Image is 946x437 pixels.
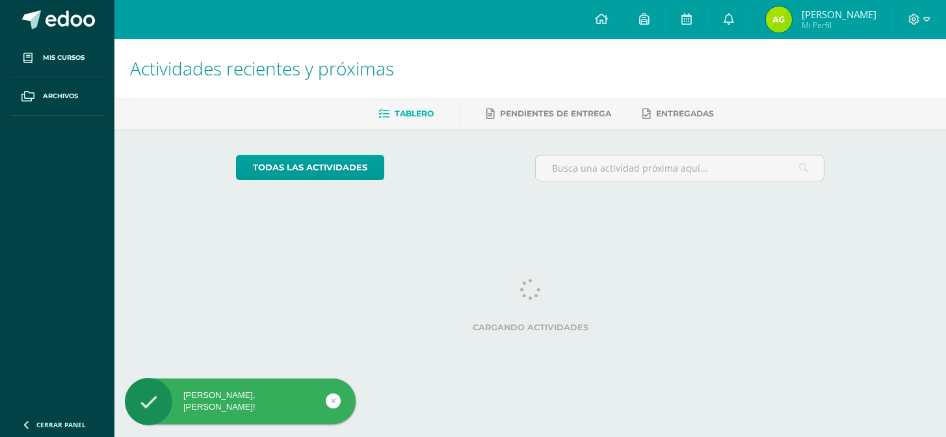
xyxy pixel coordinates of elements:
a: todas las Actividades [236,155,384,180]
span: Entregadas [656,109,714,118]
span: [PERSON_NAME] [802,8,876,21]
a: Tablero [378,103,434,124]
input: Busca una actividad próxima aquí... [536,155,824,181]
span: Archivos [43,91,78,101]
span: Cerrar panel [36,420,86,429]
img: 7f81f4ba5cc2156d4da63f1ddbdbb887.png [766,7,792,33]
a: Archivos [10,77,104,116]
span: Mi Perfil [802,20,876,31]
span: Tablero [395,109,434,118]
a: Mis cursos [10,39,104,77]
a: Pendientes de entrega [486,103,611,124]
span: Pendientes de entrega [500,109,611,118]
span: Actividades recientes y próximas [130,56,394,81]
span: Mis cursos [43,53,85,63]
label: Cargando actividades [236,323,824,332]
div: [PERSON_NAME], [PERSON_NAME]! [125,390,356,413]
a: Entregadas [642,103,714,124]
